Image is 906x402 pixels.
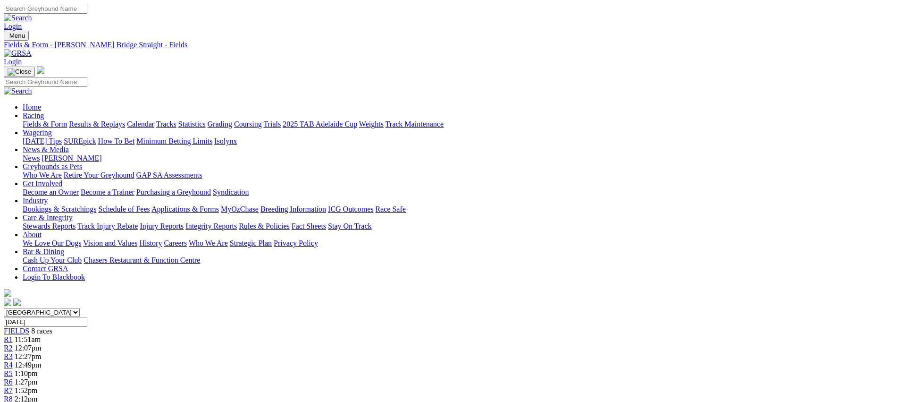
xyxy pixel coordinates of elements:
[4,327,29,335] a: FIELDS
[213,188,249,196] a: Syndication
[140,222,184,230] a: Injury Reports
[23,103,41,111] a: Home
[4,67,35,77] button: Toggle navigation
[15,335,41,343] span: 11:51am
[136,171,202,179] a: GAP SA Assessments
[139,239,162,247] a: History
[214,137,237,145] a: Isolynx
[178,120,206,128] a: Statistics
[23,154,40,162] a: News
[4,31,29,41] button: Toggle navigation
[31,327,52,335] span: 8 races
[23,256,82,264] a: Cash Up Your Club
[23,239,902,248] div: About
[136,137,212,145] a: Minimum Betting Limits
[83,239,137,247] a: Vision and Values
[239,222,290,230] a: Rules & Policies
[359,120,384,128] a: Weights
[23,231,42,239] a: About
[8,68,31,76] img: Close
[263,120,281,128] a: Trials
[185,222,237,230] a: Integrity Reports
[4,361,13,369] a: R4
[274,239,318,247] a: Privacy Policy
[69,120,125,128] a: Results & Replays
[23,197,48,205] a: Industry
[4,41,902,49] a: Fields & Form - [PERSON_NAME] Bridge Straight - Fields
[98,137,135,145] a: How To Bet
[221,205,259,213] a: MyOzChase
[23,171,62,179] a: Who We Are
[23,273,85,281] a: Login To Blackbook
[81,188,134,196] a: Become a Trainer
[15,378,38,386] span: 1:27pm
[23,180,62,188] a: Get Involved
[23,145,69,154] a: News & Media
[164,239,187,247] a: Careers
[4,289,11,297] img: logo-grsa-white.png
[15,369,38,377] span: 1:10pm
[23,205,96,213] a: Bookings & Scratchings
[234,120,262,128] a: Coursing
[4,58,22,66] a: Login
[375,205,405,213] a: Race Safe
[84,256,200,264] a: Chasers Restaurant & Function Centre
[15,386,38,394] span: 1:52pm
[23,120,67,128] a: Fields & Form
[15,361,42,369] span: 12:49pm
[4,49,32,58] img: GRSA
[23,239,81,247] a: We Love Our Dogs
[4,378,13,386] a: R6
[328,222,371,230] a: Stay On Track
[4,4,87,14] input: Search
[23,137,62,145] a: [DATE] Tips
[15,344,42,352] span: 12:07pm
[23,248,64,256] a: Bar & Dining
[4,22,22,30] a: Login
[23,222,75,230] a: Stewards Reports
[98,205,150,213] a: Schedule of Fees
[4,87,32,95] img: Search
[151,205,219,213] a: Applications & Forms
[4,14,32,22] img: Search
[23,111,44,120] a: Racing
[13,299,21,306] img: twitter.svg
[386,120,444,128] a: Track Maintenance
[77,222,138,230] a: Track Injury Rebate
[23,163,82,171] a: Greyhounds as Pets
[64,171,134,179] a: Retire Your Greyhound
[189,239,228,247] a: Who We Are
[4,344,13,352] a: R2
[127,120,154,128] a: Calendar
[15,352,42,360] span: 12:27pm
[283,120,357,128] a: 2025 TAB Adelaide Cup
[23,128,52,137] a: Wagering
[4,77,87,87] input: Search
[23,205,902,214] div: Industry
[9,32,25,39] span: Menu
[328,205,373,213] a: ICG Outcomes
[230,239,272,247] a: Strategic Plan
[23,214,73,222] a: Care & Integrity
[4,369,13,377] a: R5
[4,386,13,394] a: R7
[42,154,101,162] a: [PERSON_NAME]
[23,120,902,128] div: Racing
[23,137,902,145] div: Wagering
[23,154,902,163] div: News & Media
[23,222,902,231] div: Care & Integrity
[37,66,44,74] img: logo-grsa-white.png
[4,335,13,343] a: R1
[208,120,232,128] a: Grading
[4,352,13,360] span: R3
[23,188,79,196] a: Become an Owner
[136,188,211,196] a: Purchasing a Greyhound
[4,317,87,327] input: Select date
